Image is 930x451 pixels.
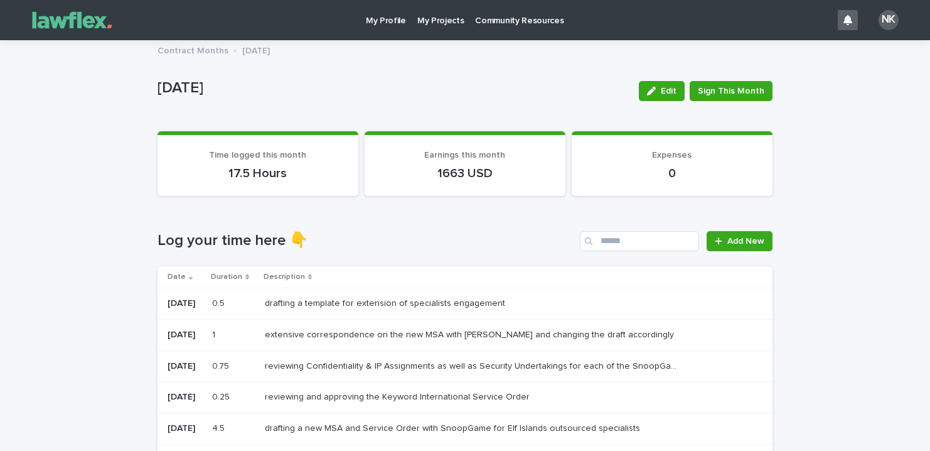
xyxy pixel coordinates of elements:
[168,423,202,434] p: [DATE]
[168,330,202,340] p: [DATE]
[727,237,764,246] span: Add New
[168,270,186,284] p: Date
[264,270,305,284] p: Description
[158,79,629,97] p: [DATE]
[265,389,532,403] p: reviewing and approving the Keyword International Service Order
[212,389,232,403] p: 0.25
[690,81,772,101] button: Sign This Month
[380,166,550,181] p: 1663 USD
[639,81,685,101] button: Edit
[212,296,227,309] p: 0.5
[707,231,772,251] a: Add New
[587,166,757,181] p: 0
[661,87,676,95] span: Edit
[158,288,772,319] tr: [DATE]0.50.5 drafting a template for extension of specialists engagementdrafting a template for e...
[265,296,508,309] p: drafting a template for extension of specialists engagement
[212,327,218,340] p: 1
[158,232,575,250] h1: Log your time here 👇
[242,43,270,57] p: [DATE]
[158,413,772,445] tr: [DATE]4.54.5 drafting a new MSA and Service Order with SnoopGame for Elf Islands outsourced speci...
[652,151,692,160] span: Expenses
[173,166,343,181] p: 17.5 Hours
[158,382,772,413] tr: [DATE]0.250.25 reviewing and approving the Keyword International Service Orderreviewing and appro...
[168,392,202,403] p: [DATE]
[212,421,227,434] p: 4.5
[879,10,899,30] div: NK
[211,270,242,284] p: Duration
[158,43,228,57] p: Contract Months
[580,231,699,251] input: Search
[698,85,764,97] span: Sign This Month
[424,151,505,160] span: Earnings this month
[265,327,676,340] p: extensive correspondence on the new MSA with [PERSON_NAME] and changing the draft accordingly
[265,421,643,434] p: drafting a new MSA and Service Order with SnoopGame for Elf Islands outsourced specialists
[168,298,202,309] p: [DATE]
[212,359,232,372] p: 0.75
[168,361,202,372] p: [DATE]
[158,319,772,350] tr: [DATE]11 extensive correspondence on the new MSA with [PERSON_NAME] and changing the draft accord...
[25,8,119,33] img: Gnvw4qrBSHOAfo8VMhG6
[265,359,686,372] p: reviewing Confidentiality & IP Assignments as well as Security Undertakings for each of the Snoop...
[158,350,772,382] tr: [DATE]0.750.75 reviewing Confidentiality & IP Assignments as well as Security Undertakings for ea...
[209,151,306,160] span: Time logged this month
